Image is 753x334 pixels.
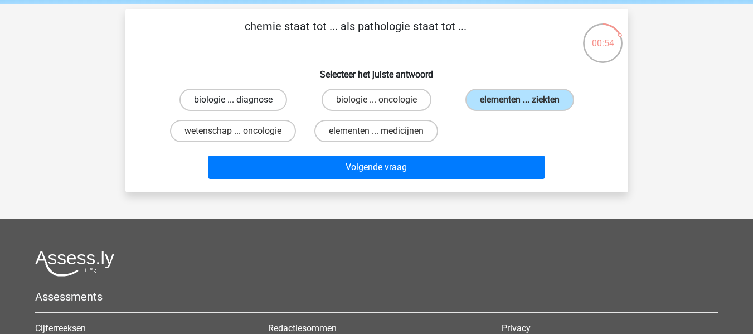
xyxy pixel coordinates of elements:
[179,89,287,111] label: biologie ... diagnose
[465,89,574,111] label: elementen ... ziekten
[582,22,624,50] div: 00:54
[143,18,569,51] p: chemie staat tot ... als pathologie staat tot ...
[314,120,438,142] label: elementen ... medicijnen
[35,250,114,277] img: Assessly logo
[170,120,296,142] label: wetenschap ... oncologie
[502,323,531,333] a: Privacy
[322,89,431,111] label: biologie ... oncologie
[143,60,610,80] h6: Selecteer het juiste antwoord
[268,323,337,333] a: Redactiesommen
[208,156,545,179] button: Volgende vraag
[35,323,86,333] a: Cijferreeksen
[35,290,718,303] h5: Assessments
